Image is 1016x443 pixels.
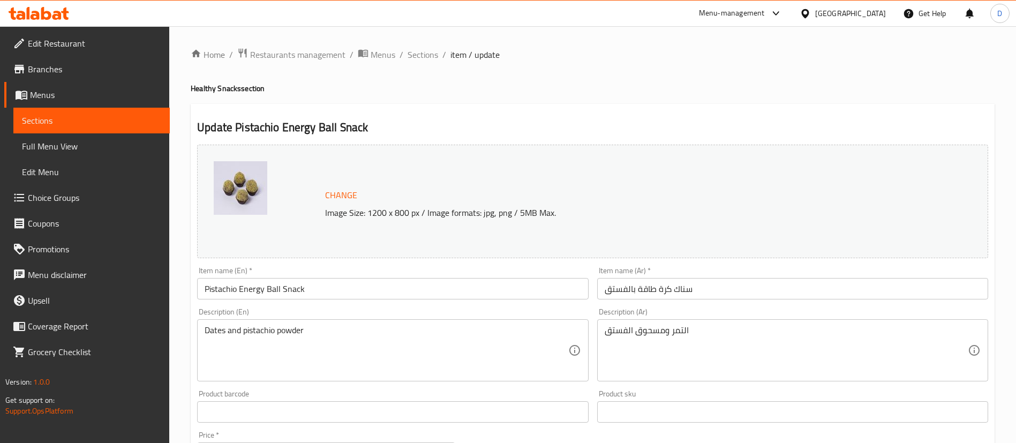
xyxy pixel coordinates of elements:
nav: breadcrumb [191,48,995,62]
a: Full Menu View [13,133,170,159]
span: Edit Menu [22,166,161,178]
li: / [442,48,446,61]
a: Restaurants management [237,48,345,62]
div: [GEOGRAPHIC_DATA] [815,7,886,19]
a: Branches [4,56,170,82]
a: Menu disclaimer [4,262,170,288]
img: PISTACHIO_ENERGY_BALL_1_P638853118950192639.jpg [214,161,267,215]
a: Coverage Report [4,313,170,339]
span: Branches [28,63,161,76]
a: Coupons [4,211,170,236]
a: Upsell [4,288,170,313]
input: Enter name Ar [597,278,988,299]
span: Upsell [28,294,161,307]
span: 1.0.0 [33,375,50,389]
a: Home [191,48,225,61]
span: Choice Groups [28,191,161,204]
a: Choice Groups [4,185,170,211]
span: Full Menu View [22,140,161,153]
span: Coverage Report [28,320,161,333]
a: Edit Menu [13,159,170,185]
input: Please enter product sku [597,401,988,423]
span: Promotions [28,243,161,256]
span: Grocery Checklist [28,346,161,358]
textarea: Dates and pistachio powder [205,325,568,376]
span: Menus [30,88,161,101]
a: Sections [408,48,438,61]
h4: Healthy Snacks section [191,83,995,94]
span: Edit Restaurant [28,37,161,50]
span: D [997,7,1002,19]
span: Change [325,187,357,203]
a: Menus [4,82,170,108]
a: Sections [13,108,170,133]
a: Support.OpsPlatform [5,404,73,418]
span: Get support on: [5,393,55,407]
span: Sections [22,114,161,127]
a: Menus [358,48,395,62]
li: / [350,48,353,61]
h2: Update Pistachio Energy Ball Snack [197,119,988,136]
input: Please enter product barcode [197,401,588,423]
input: Enter name En [197,278,588,299]
li: / [229,48,233,61]
li: / [400,48,403,61]
span: Coupons [28,217,161,230]
a: Grocery Checklist [4,339,170,365]
div: Menu-management [699,7,765,20]
span: Menus [371,48,395,61]
button: Change [321,184,362,206]
span: item / update [450,48,500,61]
span: Restaurants management [250,48,345,61]
textarea: التمر ومسحوق الفستق [605,325,968,376]
span: Version: [5,375,32,389]
a: Edit Restaurant [4,31,170,56]
span: Menu disclaimer [28,268,161,281]
p: Image Size: 1200 x 800 px / Image formats: jpg, png / 5MB Max. [321,206,889,219]
a: Promotions [4,236,170,262]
